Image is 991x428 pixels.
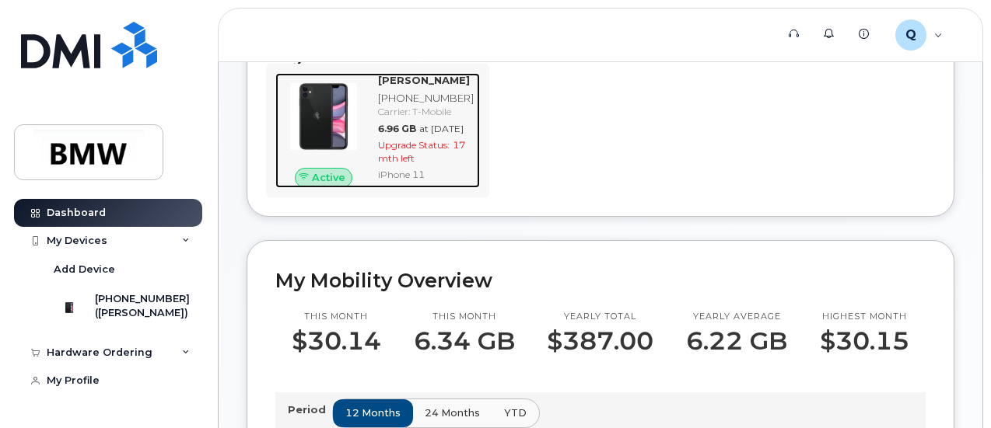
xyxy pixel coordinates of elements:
[686,327,787,355] p: 6.22 GB
[504,405,527,420] span: YTD
[378,74,470,86] strong: [PERSON_NAME]
[547,311,653,323] p: Yearly total
[547,327,653,355] p: $387.00
[820,311,909,323] p: Highest month
[292,311,381,323] p: This month
[378,123,416,134] span: 6.96 GB
[820,327,909,355] p: $30.15
[884,19,954,50] div: QTC7036
[378,139,450,151] span: Upgrade Status:
[275,73,480,187] a: Active[PERSON_NAME][PHONE_NUMBER]Carrier: T-Mobile6.96 GBat [DATE]Upgrade Status:17 mth leftiPhon...
[292,327,381,355] p: $30.14
[414,327,515,355] p: 6.34 GB
[923,360,979,416] iframe: Messenger Launcher
[312,170,345,185] span: Active
[288,402,332,417] p: Period
[905,26,916,44] span: Q
[378,91,474,106] div: [PHONE_NUMBER]
[378,168,474,181] div: iPhone 11
[414,311,515,323] p: This month
[275,269,926,292] h2: My Mobility Overview
[378,139,465,164] span: 17 mth left
[425,405,480,420] span: 24 months
[686,311,787,323] p: Yearly average
[288,81,359,152] img: iPhone_11.jpg
[378,105,474,118] div: Carrier: T-Mobile
[419,123,464,134] span: at [DATE]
